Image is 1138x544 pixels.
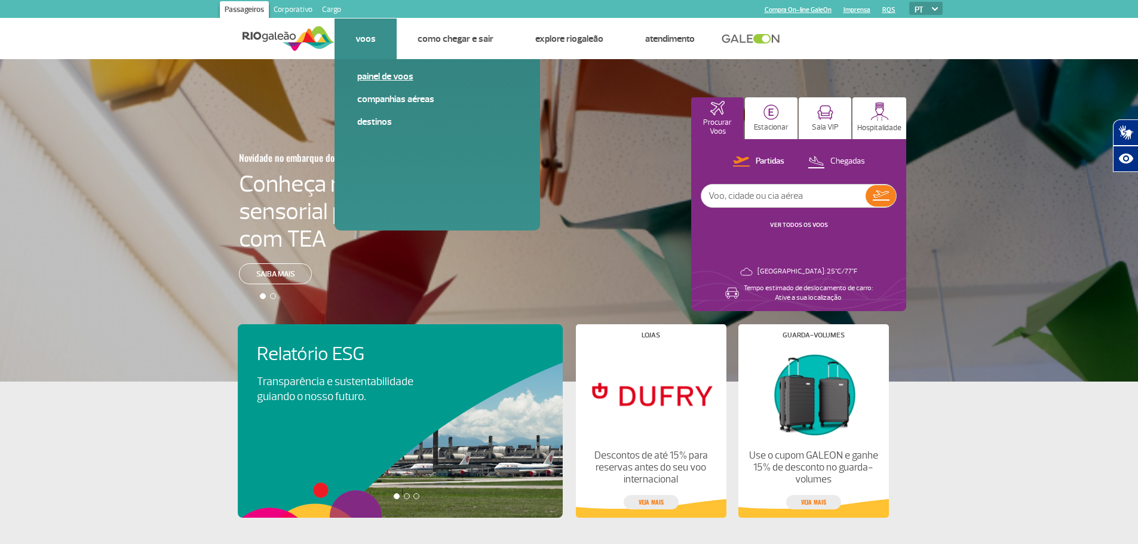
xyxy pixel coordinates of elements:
p: Descontos de até 15% para reservas antes do seu voo internacional [585,450,716,485]
p: Estacionar [754,123,789,132]
a: RQS [882,6,895,14]
a: Passageiros [220,1,269,20]
a: Explore RIOgaleão [535,33,603,45]
img: Lojas [585,348,716,440]
a: Imprensa [843,6,870,14]
p: Transparência e sustentabilidade guiando o nosso futuro. [257,374,427,404]
a: veja mais [786,495,841,509]
p: [GEOGRAPHIC_DATA]: 25°C/77°F [757,267,857,276]
button: VER TODOS OS VOOS [766,220,832,230]
a: Atendimento [645,33,695,45]
a: Companhias Aéreas [357,93,517,106]
button: Abrir recursos assistivos. [1113,146,1138,172]
p: Partidas [756,156,784,167]
p: Chegadas [830,156,865,167]
img: vipRoom.svg [817,105,833,120]
img: Guarda-volumes [748,348,878,440]
a: Painel de voos [357,70,517,83]
a: Relatório ESGTransparência e sustentabilidade guiando o nosso futuro. [257,343,544,404]
a: Saiba mais [239,263,312,284]
a: Corporativo [269,1,317,20]
p: Use o cupom GALEON e ganhe 15% de desconto no guarda-volumes [748,450,878,485]
img: airplaneHomeActive.svg [710,101,725,115]
p: Hospitalidade [857,124,901,133]
a: veja mais [624,495,679,509]
button: Partidas [729,154,788,170]
input: Voo, cidade ou cia aérea [701,185,866,207]
h3: Novidade no embarque doméstico [239,145,438,170]
a: Destinos [357,115,517,128]
button: Estacionar [745,97,797,139]
button: Sala VIP [799,97,851,139]
h4: Lojas [642,332,660,339]
a: Voos [355,33,376,45]
div: Plugin de acessibilidade da Hand Talk. [1113,119,1138,172]
button: Abrir tradutor de língua de sinais. [1113,119,1138,146]
button: Hospitalidade [852,97,906,139]
a: Compra On-line GaleOn [765,6,832,14]
a: Como chegar e sair [418,33,493,45]
a: Cargo [317,1,346,20]
h4: Relatório ESG [257,343,447,365]
p: Tempo estimado de deslocamento de carro: Ative a sua localização [744,284,873,303]
p: Sala VIP [812,123,839,132]
a: VER TODOS OS VOOS [770,221,828,229]
button: Chegadas [804,154,869,170]
h4: Guarda-volumes [783,332,845,339]
p: Procurar Voos [697,118,738,136]
button: Procurar Voos [691,97,744,139]
h4: Conheça nossa sala sensorial para passageiros com TEA [239,170,497,253]
img: hospitality.svg [870,102,889,121]
img: carParkingHome.svg [763,105,779,120]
